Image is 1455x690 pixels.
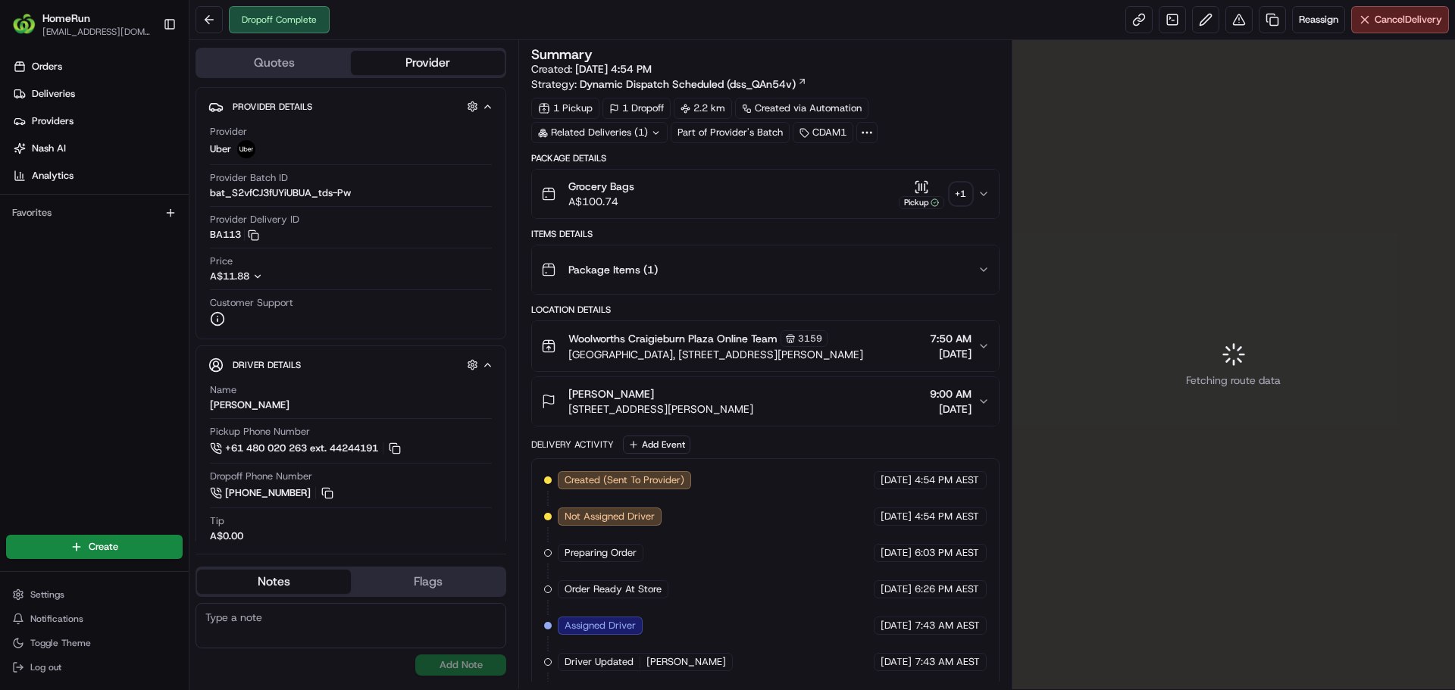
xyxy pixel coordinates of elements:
[1186,373,1281,388] span: Fetching route data
[531,228,999,240] div: Items Details
[233,101,312,113] span: Provider Details
[915,582,979,596] span: 6:26 PM AEST
[531,152,999,164] div: Package Details
[568,262,658,277] span: Package Items ( 1 )
[6,82,189,106] a: Deliveries
[210,383,236,397] span: Name
[32,87,75,101] span: Deliveries
[674,98,732,119] div: 2.2 km
[568,194,634,209] span: A$100.74
[210,470,312,483] span: Dropoff Phone Number
[1351,6,1449,33] button: CancelDelivery
[210,398,289,412] div: [PERSON_NAME]
[42,26,151,38] button: [EMAIL_ADDRESS][DOMAIN_NAME]
[881,546,912,560] span: [DATE]
[602,98,671,119] div: 1 Dropoff
[210,514,224,528] span: Tip
[915,473,979,487] span: 4:54 PM AEST
[351,570,505,594] button: Flags
[12,12,36,36] img: HomeRun
[6,584,183,605] button: Settings
[915,655,980,669] span: 7:43 AM AEST
[210,142,231,156] span: Uber
[623,436,690,454] button: Add Event
[6,201,183,225] div: Favorites
[580,76,807,92] a: Dynamic Dispatch Scheduled (dss_QAn54v)
[6,535,183,559] button: Create
[531,61,652,76] span: Created:
[568,179,634,194] span: Grocery Bags
[915,546,979,560] span: 6:03 PM AEST
[210,270,249,283] span: A$11.88
[32,142,66,155] span: Nash AI
[532,170,998,218] button: Grocery BagsA$100.74Pickup+1
[6,657,183,678] button: Log out
[532,245,998,294] button: Package Items (1)
[210,254,233,268] span: Price
[1299,13,1338,27] span: Reassign
[565,473,684,487] span: Created (Sent To Provider)
[881,655,912,669] span: [DATE]
[565,510,655,523] span: Not Assigned Driver
[32,169,74,183] span: Analytics
[197,51,351,75] button: Quotes
[646,655,726,669] span: [PERSON_NAME]
[42,11,90,26] button: HomeRun
[899,196,944,209] div: Pickup
[531,48,593,61] h3: Summary
[32,114,74,128] span: Providers
[210,425,310,439] span: Pickup Phone Number
[899,180,972,209] button: Pickup+1
[6,632,183,654] button: Toggle Theme
[210,228,259,242] button: BA113
[6,109,189,133] a: Providers
[930,386,972,401] span: 9:00 AM
[568,386,654,401] span: [PERSON_NAME]
[915,619,980,632] span: 7:43 AM AEST
[950,183,972,205] div: + 1
[915,510,979,523] span: 4:54 PM AEST
[6,6,157,42] button: HomeRunHomeRun[EMAIL_ADDRESS][DOMAIN_NAME]
[237,140,255,158] img: uber-new-logo.jpeg
[210,125,247,139] span: Provider
[798,333,822,345] span: 3159
[930,331,972,346] span: 7:50 AM
[532,377,998,426] button: [PERSON_NAME][STREET_ADDRESS][PERSON_NAME]9:00 AM[DATE]
[735,98,868,119] a: Created via Automation
[531,98,599,119] div: 1 Pickup
[881,582,912,596] span: [DATE]
[225,486,311,500] span: [PHONE_NUMBER]
[793,122,853,143] div: CDAM1
[197,570,351,594] button: Notes
[210,529,243,543] div: A$0.00
[6,55,189,79] a: Orders
[565,546,637,560] span: Preparing Order
[210,171,288,185] span: Provider Batch ID
[531,122,668,143] div: Related Deliveries (1)
[568,401,753,417] span: [STREET_ADDRESS][PERSON_NAME]
[1292,6,1345,33] button: Reassign
[210,296,293,310] span: Customer Support
[351,51,505,75] button: Provider
[568,347,863,362] span: [GEOGRAPHIC_DATA], [STREET_ADDRESS][PERSON_NAME]
[30,661,61,673] span: Log out
[210,270,343,283] button: A$11.88
[6,164,189,188] a: Analytics
[881,510,912,523] span: [DATE]
[565,582,662,596] span: Order Ready At Store
[210,440,403,457] a: +61 480 020 263 ext. 44244191
[208,352,493,377] button: Driver Details
[210,485,336,501] a: [PHONE_NUMBER]
[30,613,83,625] span: Notifications
[580,76,796,92] span: Dynamic Dispatch Scheduled (dss_QAn54v)
[565,619,636,632] span: Assigned Driver
[89,540,118,554] span: Create
[531,76,807,92] div: Strategy:
[532,321,998,371] button: Woolworths Craigieburn Plaza Online Team3159[GEOGRAPHIC_DATA], [STREET_ADDRESS][PERSON_NAME]7:50 ...
[899,180,944,209] button: Pickup
[930,346,972,361] span: [DATE]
